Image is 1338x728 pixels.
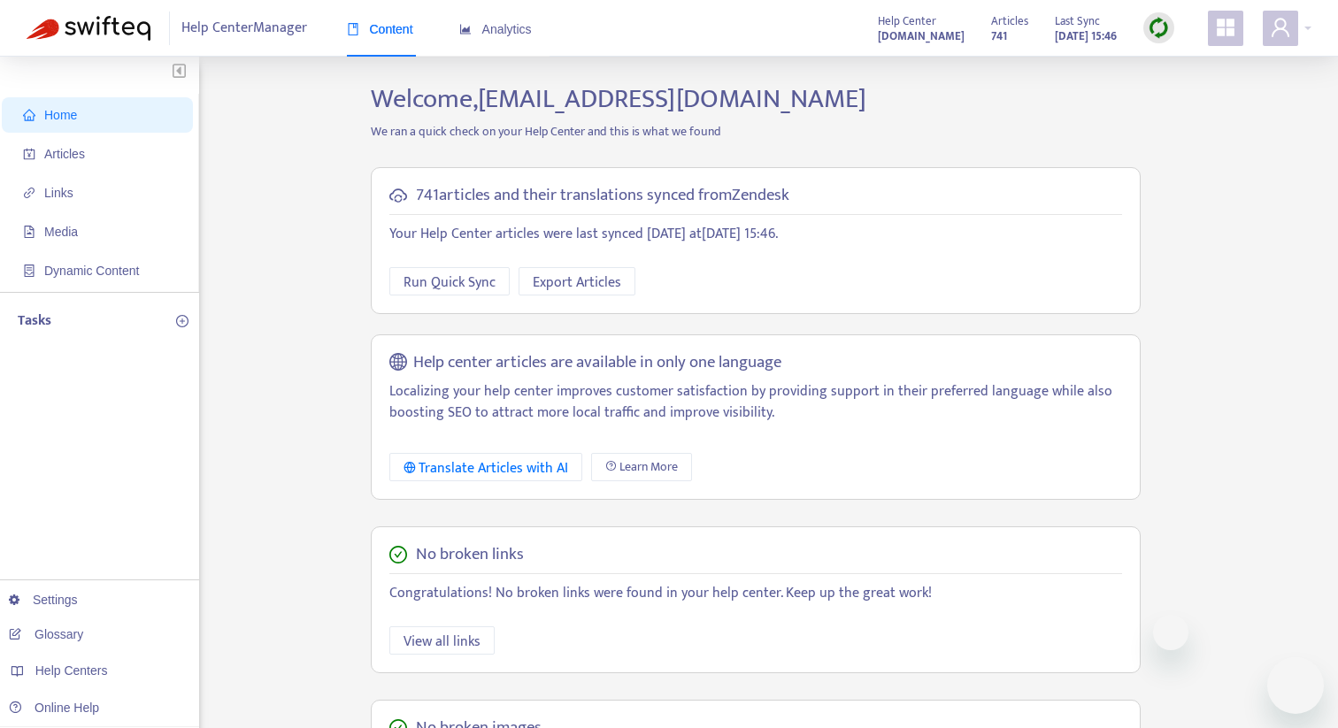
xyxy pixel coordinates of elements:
span: Content [347,22,413,36]
span: user [1270,17,1291,38]
strong: 741 [991,27,1007,46]
span: book [347,23,359,35]
span: account-book [23,148,35,160]
iframe: Close message [1153,615,1188,650]
button: View all links [389,626,495,655]
a: Glossary [9,627,83,641]
span: file-image [23,226,35,238]
p: Tasks [18,310,51,332]
img: sync.dc5367851b00ba804db3.png [1148,17,1170,39]
span: Articles [44,147,85,161]
h5: 741 articles and their translations synced from Zendesk [416,186,789,206]
img: Swifteq [27,16,150,41]
a: Online Help [9,701,99,715]
a: Settings [9,593,78,607]
span: Help Center Manager [181,11,307,45]
p: Localizing your help center improves customer satisfaction by providing support in their preferre... [389,381,1122,424]
span: check-circle [389,546,407,563]
span: home [23,109,35,121]
span: area-chart [459,23,472,35]
strong: [DOMAIN_NAME] [878,27,965,46]
span: Last Sync [1055,11,1100,31]
span: Home [44,108,77,122]
span: Links [44,186,73,200]
span: link [23,187,35,199]
strong: [DATE] 15:46 [1055,27,1117,46]
div: Translate Articles with AI [404,457,569,479]
p: Congratulations! No broken links were found in your help center. Keep up the great work! [389,583,1122,604]
h5: No broken links [416,545,524,565]
a: [DOMAIN_NAME] [878,26,965,46]
button: Export Articles [519,267,635,295]
span: appstore [1215,17,1236,38]
h5: Help center articles are available in only one language [413,353,781,373]
button: Translate Articles with AI [389,453,583,481]
span: Learn More [619,457,678,477]
p: We ran a quick check on your Help Center and this is what we found [358,122,1154,141]
a: Learn More [591,453,692,481]
p: Your Help Center articles were last synced [DATE] at [DATE] 15:46 . [389,224,1122,245]
button: Run Quick Sync [389,267,510,295]
span: Articles [991,11,1028,31]
span: Analytics [459,22,532,36]
span: plus-circle [176,315,188,327]
span: Help Center [878,11,936,31]
span: Export Articles [533,272,621,294]
span: Welcome, [EMAIL_ADDRESS][DOMAIN_NAME] [371,77,866,121]
span: container [23,264,35,277]
span: Help Centers [35,663,108,678]
span: global [389,353,407,373]
iframe: Button to launch messaging window [1267,657,1324,714]
span: Media [44,225,78,239]
span: View all links [404,631,481,653]
span: Dynamic Content [44,264,139,278]
span: cloud-sync [389,187,407,204]
span: Run Quick Sync [404,272,496,294]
